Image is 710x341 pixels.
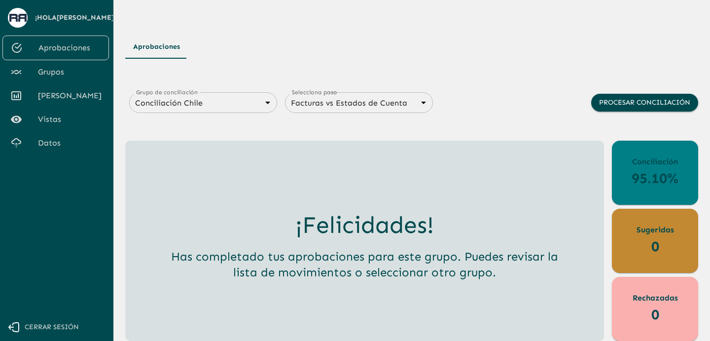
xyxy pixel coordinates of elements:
span: Vistas [38,114,101,125]
div: Tipos de Movimientos [125,35,698,59]
a: Grupos [2,60,109,84]
button: Aprobaciones [125,35,188,59]
p: Rechazadas [633,292,678,304]
span: [PERSON_NAME] [38,90,101,102]
h3: ¡Felicidades! [295,211,434,239]
p: 0 [651,304,659,325]
span: ¡Hola [PERSON_NAME] ! [35,12,116,24]
button: Procesar conciliación [591,94,698,112]
div: Conciliación Chile [129,96,277,110]
p: 95.10% [632,168,678,189]
p: 0 [651,236,659,257]
p: Sugeridas [637,224,674,236]
a: Vistas [2,108,109,131]
a: Datos [2,131,109,155]
span: Grupos [38,66,101,78]
span: Cerrar sesión [25,321,79,334]
p: Conciliación [632,156,678,168]
span: Datos [38,137,101,149]
label: Selecciona paso [292,88,337,96]
label: Grupo de conciliación [136,88,198,96]
a: Aprobaciones [2,36,109,60]
img: avatar [9,14,27,21]
span: Aprobaciones [38,42,101,54]
div: Facturas vs Estados de Cuenta [285,96,433,110]
h5: Has completado tus aprobaciones para este grupo. Puedes revisar la lista de movimientos o selecci... [163,249,567,280]
a: [PERSON_NAME] [2,84,109,108]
